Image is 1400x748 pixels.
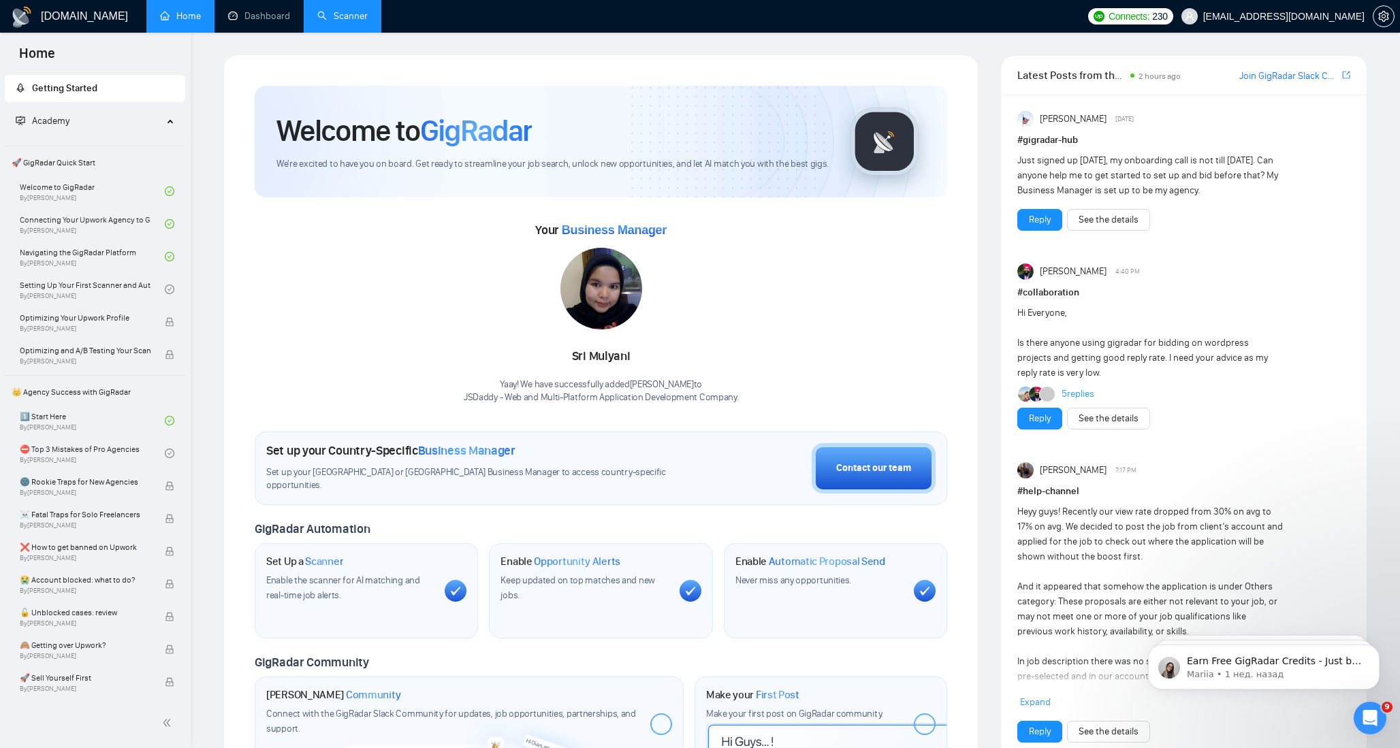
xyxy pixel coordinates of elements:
button: See the details [1067,721,1150,743]
a: searchScanner [317,10,368,22]
span: 🚀 GigRadar Quick Start [6,149,184,176]
div: Just signed up [DATE], my onboarding call is not till [DATE]. Can anyone help me to get started t... [1017,153,1284,198]
span: By [PERSON_NAME] [20,554,150,562]
span: check-circle [165,416,174,425]
iframe: Intercom live chat [1354,702,1386,734]
span: Latest Posts from the GigRadar Community [1017,67,1126,84]
a: See the details [1079,411,1139,426]
span: Keep updated on top matches and new jobs. [500,574,655,601]
img: gigradar-logo.png [850,108,919,176]
div: Hi Everyone, Is there anyone using gigradar for bidding on wordpress projects and getting good re... [1017,306,1284,380]
span: By [PERSON_NAME] [20,619,150,628]
span: Business Manager [562,223,667,237]
span: By [PERSON_NAME] [20,521,150,530]
h1: Enable [735,555,885,568]
img: Anisuzzaman Khan [1017,111,1034,127]
img: 1700138781443-IMG-20231102-WA0045.jpg [560,248,642,329]
span: By [PERSON_NAME] [20,685,150,693]
span: Enable the scanner for AI matching and real-time job alerts. [266,574,420,601]
a: setting [1373,11,1395,22]
button: Reply [1017,209,1062,231]
span: Academy [32,115,69,127]
span: Business Manager [418,443,515,458]
span: lock [165,579,174,589]
span: check-circle [165,186,174,196]
span: [PERSON_NAME] [1040,463,1107,478]
span: GigRadar Community [255,655,369,670]
span: lock [165,350,174,359]
div: Sri Mulyani [464,345,739,368]
span: export [1342,69,1350,80]
img: upwork-logo.png [1094,11,1104,22]
span: Expand [1020,696,1051,708]
span: Opportunity Alerts [534,555,620,568]
h1: [PERSON_NAME] [266,688,401,702]
button: Contact our team [812,443,936,493]
span: 9 [1382,702,1393,713]
button: setting [1373,5,1395,27]
img: logo [11,6,33,28]
img: Attinder Singh [1017,263,1034,280]
span: check-circle [165,252,174,261]
h1: Set up your Country-Specific [266,443,515,458]
span: 🌚 Rookie Traps for New Agencies [20,475,150,489]
button: Reply [1017,721,1062,743]
span: 7:17 PM [1115,464,1136,476]
span: Getting Started [32,82,97,94]
a: Navigating the GigRadar PlatformBy[PERSON_NAME] [20,242,165,272]
h1: Enable [500,555,620,568]
span: lock [165,481,174,491]
h1: Set Up a [266,555,343,568]
span: By [PERSON_NAME] [20,652,150,660]
a: ⛔ Top 3 Mistakes of Pro AgenciesBy[PERSON_NAME] [20,438,165,468]
li: Getting Started [5,75,185,102]
span: lock [165,612,174,621]
a: Reply [1029,411,1051,426]
span: Never miss any opportunities. [735,574,851,586]
a: Setting Up Your First Scanner and Auto-BidderBy[PERSON_NAME] [20,274,165,304]
span: First Post [756,688,799,702]
a: dashboardDashboard [228,10,290,22]
span: Academy [16,115,69,127]
span: lock [165,547,174,556]
iframe: Intercom notifications сообщение [1128,616,1400,711]
span: ❌ How to get banned on Upwork [20,540,150,554]
a: Welcome to GigRadarBy[PERSON_NAME] [20,176,165,206]
span: 🙈 Getting over Upwork? [20,638,150,652]
span: [DATE] [1115,113,1134,125]
span: 🔓 Unblocked cases: review [20,606,150,619]
span: Home [8,44,66,72]
button: Reply [1017,408,1062,429]
button: See the details [1067,408,1150,429]
span: Optimizing Your Upwork Profile [20,311,150,325]
span: ☠️ Fatal Traps for Solo Freelancers [20,508,150,521]
a: homeHome [160,10,201,22]
span: Connects: [1109,9,1149,24]
span: fund-projection-screen [16,116,25,125]
span: By [PERSON_NAME] [20,587,150,595]
button: See the details [1067,209,1150,231]
span: lock [165,645,174,654]
span: Make your first post on GigRadar community. [706,708,883,719]
h1: Welcome to [276,112,532,149]
span: double-left [162,716,176,730]
span: We're excited to have you on board. Get ready to streamline your job search, unlock new opportuni... [276,158,829,171]
span: 2 hours ago [1139,71,1181,81]
span: check-circle [165,284,174,294]
span: Optimizing and A/B Testing Your Scanner for Better Results [20,344,150,357]
span: GigRadar Automation [255,521,370,536]
p: JSDaddy - Web and Multi-Platform Application Development Company . [464,391,739,404]
span: By [PERSON_NAME] [20,357,150,365]
span: By [PERSON_NAME] [20,489,150,497]
a: Connecting Your Upwork Agency to GigRadarBy[PERSON_NAME] [20,209,165,239]
h1: # gigradar-hub [1017,133,1350,148]
div: Yaay! We have successfully added [PERSON_NAME] to [464,378,739,404]
span: lock [165,514,174,523]
a: Join GigRadar Slack Community [1239,69,1339,84]
span: Automatic Proposal Send [769,555,885,568]
span: Community [346,688,401,702]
